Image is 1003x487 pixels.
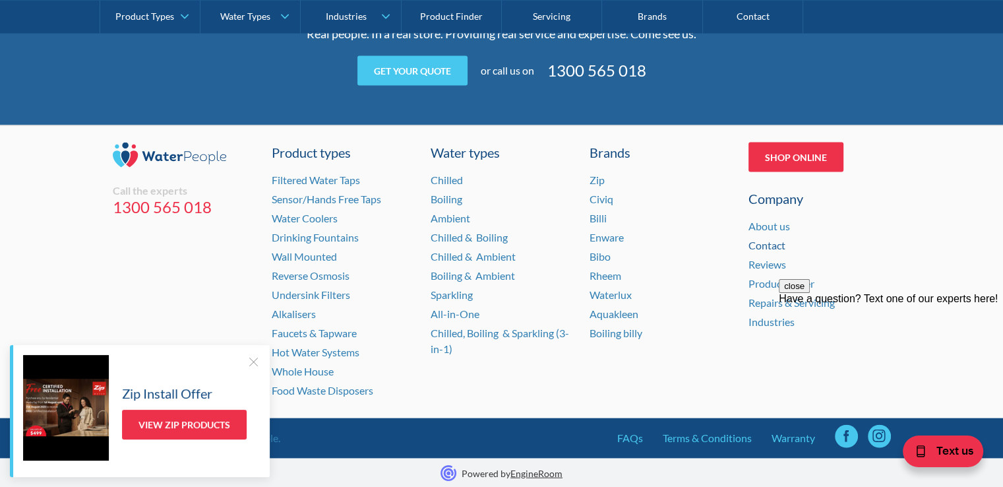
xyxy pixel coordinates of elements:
p: Real people. In a real store. Providing real service and expertise. Come see us. [245,25,759,43]
a: EngineRoom [510,468,562,479]
a: Water Coolers [272,212,338,224]
a: Alkalisers [272,308,316,320]
a: Food Waste Disposers [272,384,373,397]
div: Product Types [115,11,174,22]
a: Shop Online [748,143,843,172]
a: Chilled [431,174,463,186]
p: Powered by [462,467,562,480]
a: Reverse Osmosis [272,269,350,282]
a: Hot Water Systems [272,346,359,358]
a: Zip [590,174,605,186]
div: Water Types [220,11,270,22]
a: Civiq [590,193,613,205]
a: Boiling & Ambient [431,269,515,282]
a: Boiling [431,193,462,205]
a: Aquakleen [590,308,638,320]
a: Water types [431,143,573,162]
a: Reviews [748,258,786,271]
a: Whole House [272,365,334,377]
a: Filtered Water Taps [272,174,360,186]
a: Product types [272,143,414,162]
a: View Zip Products [122,410,247,439]
a: Enware [590,231,624,243]
iframe: podium webchat widget prompt [779,279,1003,438]
a: Chilled & Boiling [431,231,508,243]
a: Get your quote [357,56,468,86]
a: Contact [748,239,785,251]
a: Chilled & Ambient [431,250,516,263]
img: Zip Install Offer [23,355,109,461]
a: 1300 565 018 [113,197,255,217]
a: FAQs [617,430,643,446]
div: Company [748,189,891,209]
a: Terms & Conditions [663,430,752,446]
a: About us [748,220,790,232]
a: Product finder [748,277,814,290]
a: Billi [590,212,607,224]
a: Warranty [772,430,815,446]
a: Wall Mounted [272,250,337,263]
a: Waterlux [590,288,632,301]
div: Call the experts [113,184,255,197]
a: All-in-One [431,308,479,320]
h5: Zip Install Offer [122,383,212,403]
a: Rheem [590,269,621,282]
div: Brands [590,143,732,162]
a: Drinking Fountains [272,231,359,243]
div: Industries [325,11,366,22]
a: Bibo [590,250,611,263]
a: Undersink Filters [272,288,350,301]
a: Sparkling [431,288,473,301]
a: 1300 565 018 [547,59,646,82]
a: Sensor/Hands Free Taps [272,193,381,205]
a: Faucets & Tapware [272,327,357,339]
a: Industries [748,315,795,328]
a: Boiling billy [590,327,642,339]
iframe: podium webchat widget bubble [871,421,1003,487]
div: or call us on [481,63,534,79]
a: Chilled, Boiling & Sparkling (3-in-1) [431,327,569,355]
a: Ambient [431,212,470,224]
a: Repairs & Servicing [748,296,835,309]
